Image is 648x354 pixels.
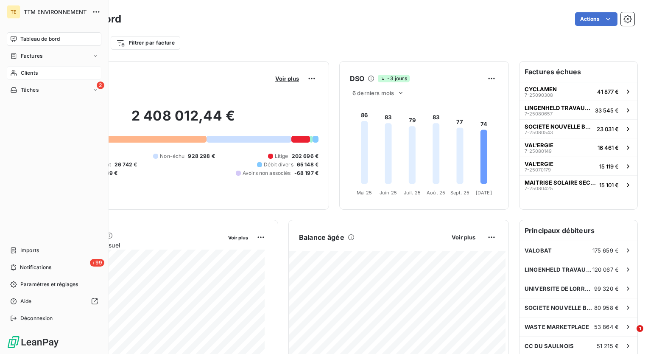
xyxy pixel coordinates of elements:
[525,167,551,172] span: 7-25070179
[520,220,637,241] h6: Principaux débiteurs
[275,75,299,82] span: Voir plus
[20,298,32,305] span: Aide
[97,81,104,89] span: 2
[357,190,372,196] tspan: Mai 25
[48,107,318,133] h2: 2 408 012,44 €
[520,101,637,119] button: LINGENHELD TRAVAUX SPECIAUX7-2508065733 545 €
[275,152,288,160] span: Litige
[525,86,557,93] span: CYCLAMEN
[20,315,53,322] span: Déconnexion
[525,149,552,154] span: 7-25080149
[525,130,553,135] span: 7-25080543
[525,323,589,330] span: WASTE MARKETPLACE
[243,169,291,177] span: Avoirs non associés
[599,163,619,170] span: 15 119 €
[525,247,552,254] span: VALOBAT
[160,152,184,160] span: Non-échu
[525,104,592,111] span: LINGENHELD TRAVAUX SPECIAUX
[115,161,137,169] span: 26 742 €
[427,190,445,196] tspan: Août 25
[264,161,293,169] span: Débit divers
[226,233,251,241] button: Voir plus
[476,190,492,196] tspan: [DATE]
[599,182,619,188] span: 15 101 €
[520,62,637,82] h6: Factures échues
[597,343,619,349] span: 51 215 €
[273,75,302,82] button: Voir plus
[20,247,39,254] span: Imports
[520,175,637,194] button: MAITRISE SOLAIRE SECURITE - EMBELLITOIT7-2508042515 101 €
[619,325,640,346] iframe: Intercom live chat
[592,266,619,273] span: 120 067 €
[378,75,409,82] span: -3 jours
[90,259,104,267] span: +99
[520,157,637,175] button: VAL'ERGIE7-2507017915 119 €
[594,304,619,311] span: 80 958 €
[597,126,619,132] span: 23 031 €
[525,160,553,167] span: VAL'ERGIE
[352,90,394,96] span: 6 derniers mois
[520,119,637,138] button: SOCIETE NOUVELLE BEHEM SNB7-2508054323 031 €
[228,235,248,241] span: Voir plus
[20,264,51,271] span: Notifications
[525,142,553,149] span: VAL'ERGIE
[594,323,619,330] span: 53 864 €
[449,233,478,241] button: Voir plus
[525,123,593,130] span: SOCIETE NOUVELLE BEHEM SNB
[294,169,318,177] span: -68 197 €
[525,266,592,273] span: LINGENHELD TRAVAUX SPECIAUX
[525,304,594,311] span: SOCIETE NOUVELLE BEHEM SNB
[21,52,42,60] span: Factures
[520,82,637,101] button: CYCLAMEN7-2509030841 877 €
[597,88,619,95] span: 41 877 €
[21,69,38,77] span: Clients
[595,107,619,114] span: 33 545 €
[297,161,318,169] span: 65 148 €
[452,234,475,241] span: Voir plus
[24,8,87,15] span: TTM ENVIRONNEMENT
[525,285,594,292] span: UNIVERSITE DE LORRAINE
[598,144,619,151] span: 16 461 €
[525,179,596,186] span: MAITRISE SOLAIRE SECURITE - EMBELLITOIT
[299,232,344,242] h6: Balance âgée
[380,190,397,196] tspan: Juin 25
[525,343,574,349] span: CC DU SAULNOIS
[404,190,421,196] tspan: Juil. 25
[7,335,59,349] img: Logo LeanPay
[637,325,643,332] span: 1
[7,295,101,308] a: Aide
[292,152,318,160] span: 202 696 €
[450,190,469,196] tspan: Sept. 25
[20,281,78,288] span: Paramètres et réglages
[520,138,637,157] button: VAL'ERGIE7-2508014916 461 €
[592,247,619,254] span: 175 659 €
[48,241,222,250] span: Chiffre d'affaires mensuel
[111,36,180,50] button: Filtrer par facture
[20,35,60,43] span: Tableau de bord
[7,5,20,19] div: TE
[525,111,553,116] span: 7-25080657
[350,73,364,84] h6: DSO
[525,186,553,191] span: 7-25080425
[575,12,617,26] button: Actions
[594,285,619,292] span: 99 320 €
[21,86,39,94] span: Tâches
[188,152,215,160] span: 928 298 €
[525,93,553,98] span: 7-25090308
